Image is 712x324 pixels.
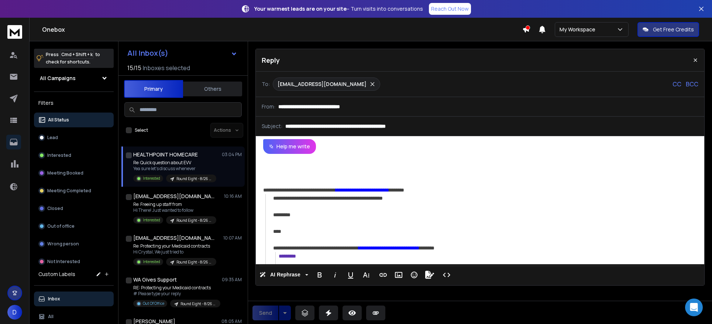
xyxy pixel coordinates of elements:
[143,176,160,181] p: Interested
[46,51,100,66] p: Press to check for shortcuts.
[133,160,216,166] p: Re: Quick question about EVV
[262,55,280,65] p: Reply
[47,135,58,141] p: Lead
[48,314,54,320] p: All
[653,26,694,33] p: Get Free Credits
[180,301,216,307] p: Round Eight - 8/26 (Medicaid Compliance)
[223,235,242,241] p: 10:07 AM
[47,206,63,211] p: Closed
[133,193,214,200] h1: [EMAIL_ADDRESS][DOMAIN_NAME]
[133,276,177,283] h1: WA Gives Support
[40,75,76,82] h1: All Campaigns
[34,292,114,306] button: Inbox
[47,170,83,176] p: Meeting Booked
[60,50,94,59] span: Cmd + Shift + k
[176,218,212,223] p: Round Eight - 8/26 (Medicaid Compliance)
[133,249,216,255] p: Hi Crystal, We just tried to
[423,268,437,282] button: Signature
[224,193,242,199] p: 10:16 AM
[431,5,469,13] p: Reach Out Now
[34,201,114,216] button: Closed
[121,46,243,61] button: All Inbox(s)
[7,305,22,320] button: D
[38,270,75,278] h3: Custom Labels
[34,71,114,86] button: All Campaigns
[127,63,141,72] span: 15 / 15
[262,103,275,110] p: From:
[34,148,114,163] button: Interested
[34,183,114,198] button: Meeting Completed
[143,301,164,306] p: Out Of Office
[222,277,242,283] p: 09:35 AM
[258,268,310,282] button: AI Rephrase
[135,127,148,133] label: Select
[359,268,373,282] button: More Text
[133,207,216,213] p: Hi There! Just wanted to follow
[42,25,522,34] h1: Onebox
[133,285,220,291] p: RE: Protecting your Medicaid contracts
[7,25,22,39] img: logo
[262,123,282,130] p: Subject:
[47,188,91,194] p: Meeting Completed
[176,176,212,182] p: Round Eight - 8/26 (Medicaid Compliance)
[143,259,160,265] p: Interested
[34,166,114,180] button: Meeting Booked
[48,117,69,123] p: All Status
[34,98,114,108] h3: Filters
[48,296,60,302] p: Inbox
[269,272,302,278] span: AI Rephrase
[34,113,114,127] button: All Status
[34,254,114,269] button: Not Interested
[254,5,347,12] strong: Your warmest leads are on your site
[47,152,71,158] p: Interested
[124,80,183,98] button: Primary
[47,259,80,265] p: Not Interested
[344,268,358,282] button: Underline (⌘U)
[560,26,598,33] p: My Workspace
[143,63,190,72] h3: Inboxes selected
[143,217,160,223] p: Interested
[133,151,198,158] h1: HEALTHPOINT HOMECARE
[263,139,316,154] button: Help me write
[440,268,454,282] button: Code View
[183,81,242,97] button: Others
[47,223,75,229] p: Out of office
[133,291,220,297] p: # Please type your reply
[133,243,216,249] p: Re: Protecting your Medicaid contracts
[313,268,327,282] button: Bold (⌘B)
[133,234,214,242] h1: [EMAIL_ADDRESS][DOMAIN_NAME]
[407,268,421,282] button: Emoticons
[47,241,79,247] p: Wrong person
[328,268,342,282] button: Italic (⌘I)
[685,299,703,316] div: Open Intercom Messenger
[686,80,698,89] p: BCC
[392,268,406,282] button: Insert Image (⌘P)
[176,259,212,265] p: Round Eight - 8/26 (Medicaid Compliance)
[278,80,367,88] p: [EMAIL_ADDRESS][DOMAIN_NAME]
[133,201,216,207] p: Re: Freeing up staff from
[637,22,699,37] button: Get Free Credits
[34,309,114,324] button: All
[127,49,168,57] h1: All Inbox(s)
[376,268,390,282] button: Insert Link (⌘K)
[222,152,242,158] p: 03:04 PM
[262,80,270,88] p: To:
[429,3,471,15] a: Reach Out Now
[254,5,423,13] p: – Turn visits into conversations
[34,130,114,145] button: Lead
[673,80,681,89] p: CC
[34,237,114,251] button: Wrong person
[133,166,216,172] p: Yea sure let’s discuss whenever
[34,219,114,234] button: Out of office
